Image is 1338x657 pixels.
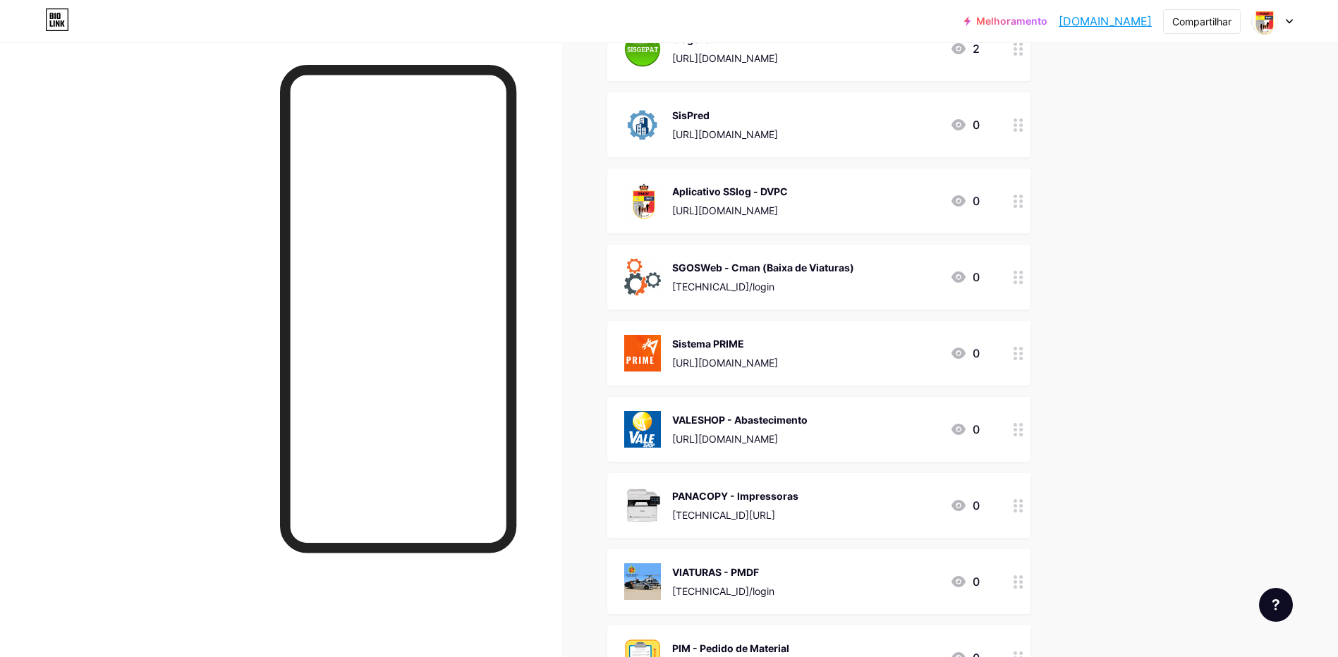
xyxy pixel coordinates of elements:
font: 0 [973,345,980,362]
font: 0 [973,269,980,285]
img: SGOSWeb - Cman (Baixa de Viaturas) [624,259,661,295]
div: Sistema PRIME [672,336,778,351]
div: [URL][DOMAIN_NAME] [672,431,808,446]
img: VALESHOP - Abastecimento [624,411,661,448]
div: Aplicativo SSlog - DVPC [672,184,788,199]
font: 0 [973,116,980,133]
div: [TECHNICAL_ID]/login [672,279,854,294]
img: VIATURAS - PMDF [624,563,661,600]
font: 0 [973,421,980,438]
font: 0 [973,497,980,514]
div: [URL][DOMAIN_NAME] [672,355,778,370]
div: VIATURAS - PMDF [672,565,774,579]
font: 0 [973,573,980,590]
img: Sistema PRIME [624,335,661,372]
img: SisPred [624,106,661,143]
img: sslog [1251,8,1278,35]
div: SGOSWeb - Cman (Baixa de Viaturas) [672,260,854,275]
font: 2 [973,40,980,57]
div: VALESHOP - Abastecimento [672,412,808,427]
img: PANACOPY - Impressoras [624,487,661,524]
div: Compartilhar [1172,14,1231,29]
div: PANACOPY - Impressoras [672,489,798,503]
div: [TECHNICAL_ID][URL] [672,508,798,522]
div: SisPred [672,108,778,123]
a: [DOMAIN_NAME] [1059,13,1152,30]
div: PIM - Pedido de Material [672,641,789,656]
div: [URL][DOMAIN_NAME] [672,127,778,142]
div: [URL][DOMAIN_NAME] [672,51,778,66]
img: Aplicativo SSlog - DVPC [624,183,661,219]
font: 0 [973,192,980,209]
div: [TECHNICAL_ID]/login [672,584,774,598]
font: Melhoramento [976,16,1047,27]
div: [URL][DOMAIN_NAME] [672,203,788,218]
img: SisgePat [624,30,661,67]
